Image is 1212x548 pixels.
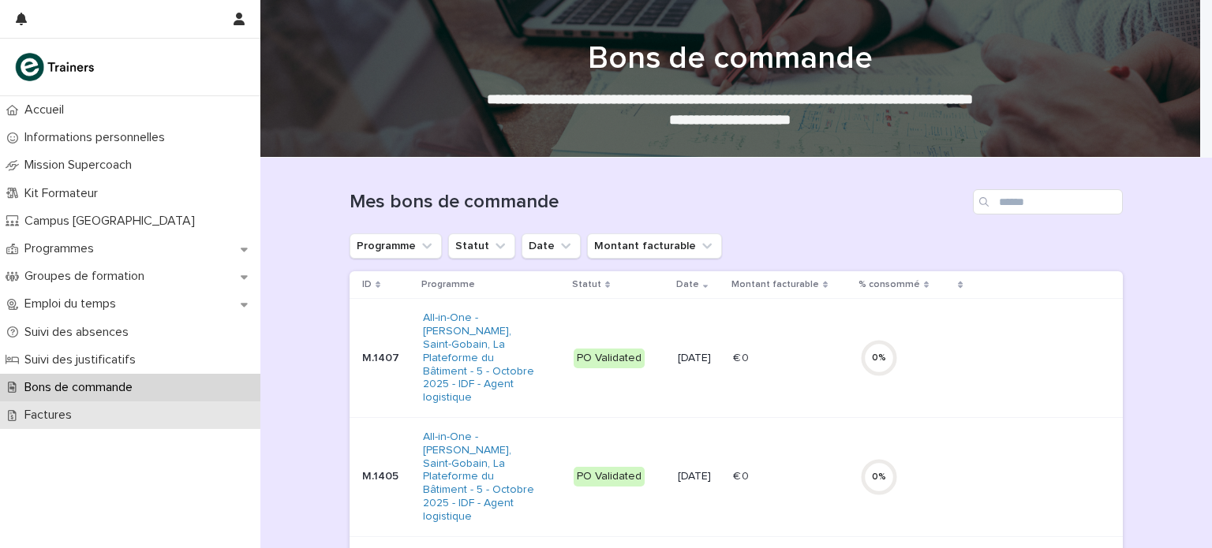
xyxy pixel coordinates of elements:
h1: Bons de commande [343,39,1117,77]
p: % consommé [858,276,920,293]
button: Programme [350,233,442,259]
tr: M.1407All-in-One - [PERSON_NAME], Saint-Gobain, La Plateforme du Bâtiment - 5 - Octobre 2025 - ID... [350,299,1123,418]
p: M.1407 [362,352,410,365]
p: Date [676,276,699,293]
p: Emploi du temps [18,296,129,311]
p: Programmes [18,241,107,256]
img: K0CqGN7SDeD6s4JG8KQk [13,51,99,83]
p: Accueil [18,103,77,117]
p: Montant facturable [731,276,819,293]
div: PO Validated [574,349,645,368]
p: Factures [18,408,84,423]
p: € 0 [733,467,752,483]
p: M.1405 [362,470,410,483]
p: Suivi des justificatifs [18,352,148,367]
button: Montant facturable [587,233,722,259]
p: Programme [421,276,475,293]
div: PO Validated [574,467,645,486]
div: 0 % [860,352,898,363]
p: Informations personnelles [18,130,178,145]
p: Kit Formateur [18,186,110,201]
p: [DATE] [678,352,720,365]
p: € 0 [733,349,752,365]
tr: M.1405All-in-One - [PERSON_NAME], Saint-Gobain, La Plateforme du Bâtiment - 5 - Octobre 2025 - ID... [350,417,1123,536]
p: Bons de commande [18,380,145,395]
a: All-in-One - [PERSON_NAME], Saint-Gobain, La Plateforme du Bâtiment - 5 - Octobre 2025 - IDF - Ag... [423,311,536,404]
button: Statut [448,233,515,259]
p: Campus [GEOGRAPHIC_DATA] [18,214,208,229]
p: ID [362,276,372,293]
p: Groupes de formation [18,269,157,284]
p: Mission Supercoach [18,158,144,173]
button: Date [522,233,581,259]
a: All-in-One - [PERSON_NAME], Saint-Gobain, La Plateforme du Bâtiment - 5 - Octobre 2025 - IDF - Ag... [423,431,536,524]
input: Search [973,189,1123,214]
p: Suivi des absences [18,325,141,340]
p: Statut [572,276,601,293]
h1: Mes bons de commande [350,191,967,214]
p: [DATE] [678,470,720,483]
div: 0 % [860,472,898,483]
